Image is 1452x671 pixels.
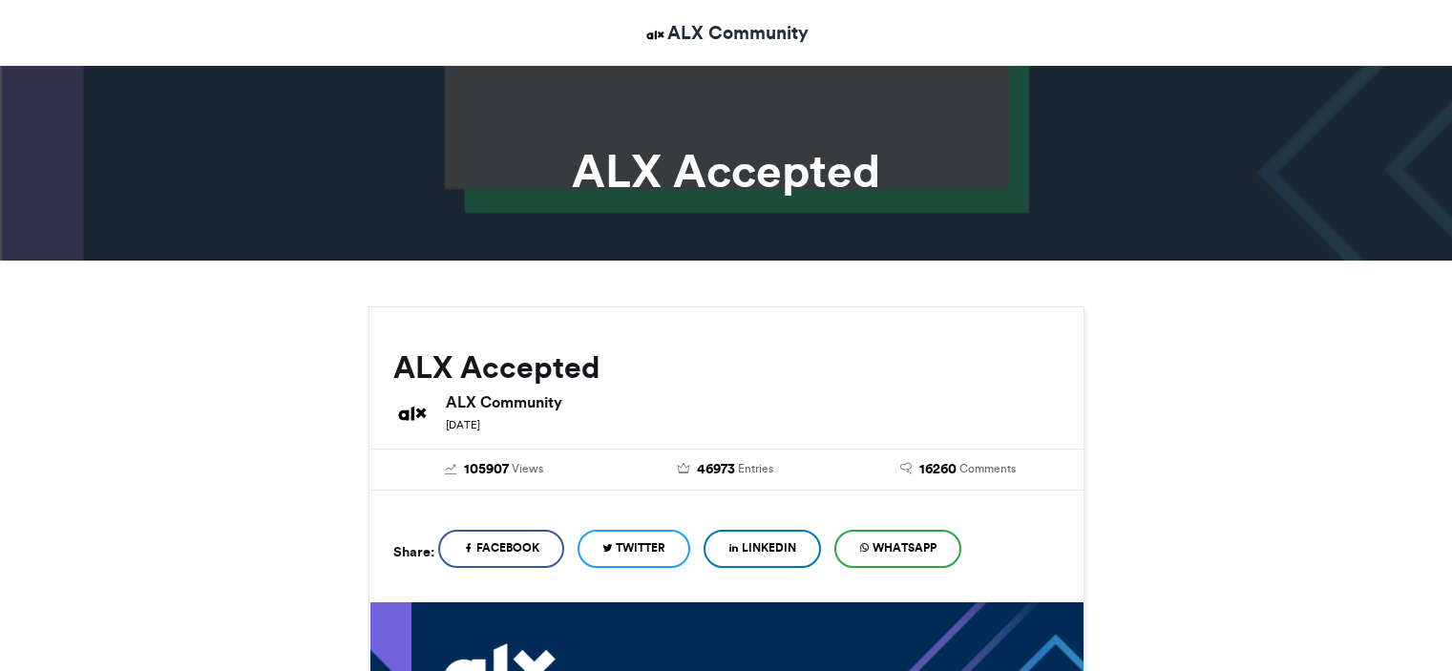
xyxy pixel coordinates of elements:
a: 105907 Views [393,459,597,480]
span: Views [512,460,543,477]
a: Facebook [438,530,564,568]
h1: ALX Accepted [197,148,1256,194]
span: 46973 [697,459,735,480]
span: 16260 [919,459,957,480]
span: Twitter [616,539,665,556]
span: Facebook [476,539,539,556]
span: Comments [959,460,1016,477]
img: ALX Community [643,23,667,47]
span: Entries [738,460,773,477]
a: WhatsApp [834,530,961,568]
a: LinkedIn [704,530,821,568]
span: LinkedIn [742,539,796,556]
h6: ALX Community [446,394,1060,409]
span: 105907 [464,459,509,480]
h5: Share: [393,539,434,564]
a: ALX Community [643,19,809,47]
a: Twitter [578,530,690,568]
a: 16260 Comments [856,459,1060,480]
h2: ALX Accepted [393,350,1060,385]
a: 46973 Entries [624,459,828,480]
small: [DATE] [446,418,480,431]
img: ALX Community [393,394,431,432]
span: WhatsApp [873,539,936,556]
